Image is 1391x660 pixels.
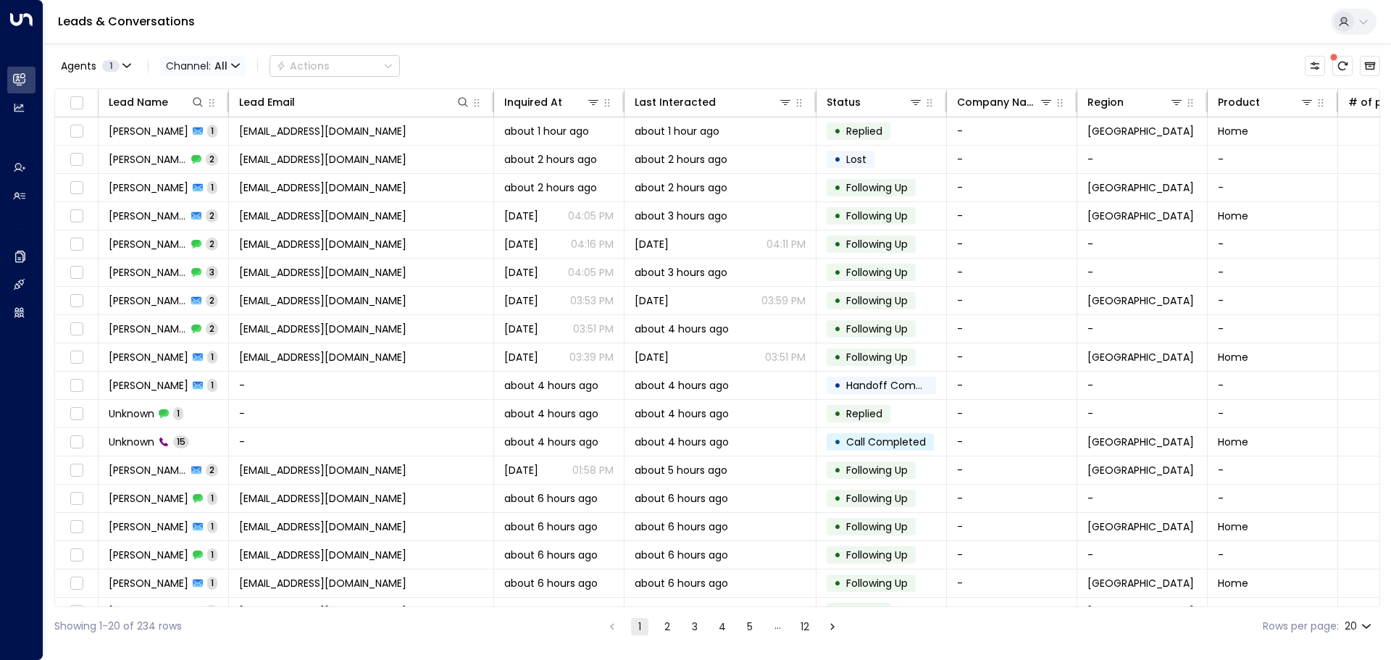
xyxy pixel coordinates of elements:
span: Oct 02, 2025 [504,265,538,280]
span: Toggle select row [67,179,85,197]
span: Following Up [846,463,908,477]
span: Toggle select row [67,433,85,451]
span: 2 [206,209,218,222]
span: about 6 hours ago [635,491,728,506]
button: Go to page 12 [796,618,814,635]
div: • [834,571,841,596]
span: about 6 hours ago [504,491,598,506]
span: yaboiichief02@gmail.com [239,237,406,251]
span: Toggle select row [67,207,85,225]
span: Toggle select row [67,320,85,338]
span: Home [1218,350,1248,364]
td: - [947,117,1077,145]
td: - [229,372,494,399]
span: Clinton Township [1087,180,1194,195]
span: Oct 04, 2025 [504,209,538,223]
td: - [1077,315,1208,343]
span: mcdonalddaniel048@gmail.com [239,604,406,619]
div: • [834,543,841,567]
span: paisenpai026@gmail.com [239,152,406,167]
p: 03:51 PM [573,322,614,336]
div: • [834,345,841,369]
span: Unknown [109,435,154,449]
p: 03:59 PM [761,293,806,308]
td: - [947,485,1077,512]
span: twilliamsoncardneau@icloud.com [239,548,406,562]
div: Lead Email [239,93,470,111]
span: Home [1218,435,1248,449]
td: - [1077,259,1208,286]
span: 3 [206,266,218,278]
div: Status [827,93,923,111]
span: Toggle select row [67,151,85,169]
button: Actions [270,55,400,77]
span: Home [1218,519,1248,534]
div: Product [1218,93,1260,111]
span: Replied [846,604,882,619]
p: 04:16 PM [571,237,614,251]
button: Archived Leads [1360,56,1380,76]
button: page 1 [631,618,648,635]
span: Toggle select row [67,122,85,141]
span: Toggle select row [67,405,85,423]
td: - [1208,230,1338,258]
td: - [1208,400,1338,427]
div: • [834,317,841,341]
span: Yesterday [504,322,538,336]
span: 1 [207,125,217,137]
span: 5 [205,605,218,617]
span: Yesterday [504,463,538,477]
span: mileidyc047@gmail.com [239,463,406,477]
span: Toggle select row [67,264,85,282]
div: • [834,260,841,285]
td: - [947,372,1077,399]
span: Nicole Freeman [109,293,187,308]
div: Showing 1-20 of 234 rows [54,619,182,634]
span: paisenpai026@gmail.com [239,180,406,195]
span: about 2 hours ago [504,180,597,195]
span: about 3 hours ago [635,265,727,280]
div: Lead Email [239,93,295,111]
span: Cody Mendoza [109,209,187,223]
span: Paige Harris [109,180,188,195]
span: Home [1218,124,1248,138]
span: Replied [846,406,882,421]
span: Following Up [846,491,908,506]
span: about 6 hours ago [635,519,728,534]
span: 110.sfreeman@nhaschools.com [239,265,406,280]
button: Go to page 3 [686,618,703,635]
span: 1 [207,548,217,561]
td: - [947,456,1077,484]
span: Stephen Grunewald [109,124,188,138]
span: Cody Mendoza [109,237,187,251]
span: All [214,60,227,72]
span: about 6 hours ago [504,576,598,590]
td: - [1077,400,1208,427]
div: • [834,486,841,511]
span: about 4 hours ago [504,406,598,421]
span: Clinton Township [1087,604,1194,619]
p: 01:58 PM [572,463,614,477]
button: Agents1 [54,56,136,76]
td: - [947,259,1077,286]
td: - [229,428,494,456]
td: - [947,202,1077,230]
button: Go to page 5 [741,618,759,635]
span: about 3 hours ago [635,209,727,223]
p: 03:51 PM [765,350,806,364]
span: Toggle select all [67,94,85,112]
td: - [947,343,1077,371]
td: - [947,513,1077,540]
span: 2 [206,464,218,476]
p: 04:11 PM [766,237,806,251]
div: • [834,119,841,143]
span: Toggle select row [67,235,85,254]
p: 03:53 PM [570,293,614,308]
p: 04:05 PM [568,265,614,280]
span: Call Completed [846,435,926,449]
span: about 1 hour ago [504,124,589,138]
td: - [1208,146,1338,173]
div: • [834,288,841,313]
span: Mary Caron [109,350,188,364]
div: Button group with a nested menu [270,55,400,77]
